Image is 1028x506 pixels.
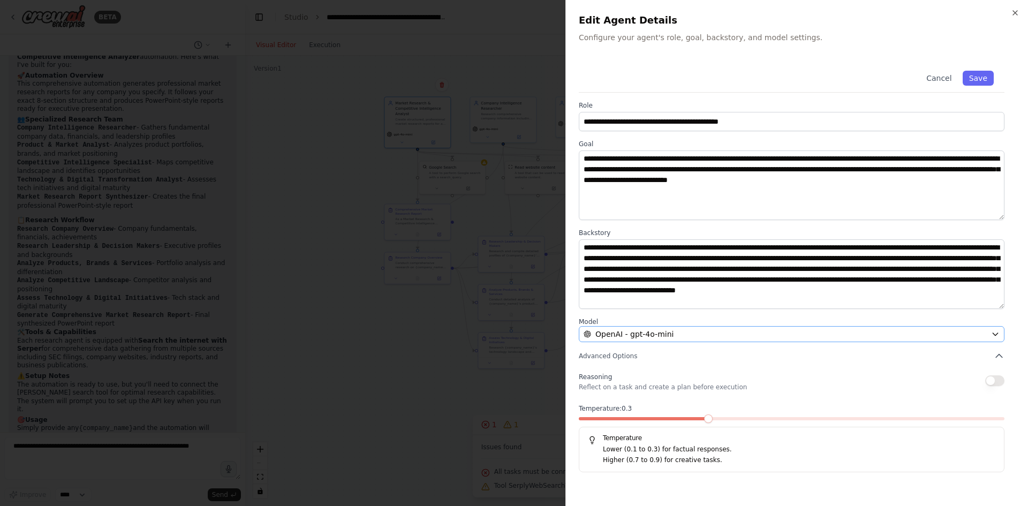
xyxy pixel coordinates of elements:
p: Reflect on a task and create a plan before execution [579,383,747,391]
span: Temperature: 0.3 [579,404,632,413]
span: OpenAI - gpt-4o-mini [595,329,674,339]
label: Model [579,318,1004,326]
button: Save [963,71,994,86]
button: OpenAI - gpt-4o-mini [579,326,1004,342]
p: Lower (0.1 to 0.3) for factual responses. [603,444,995,455]
button: Advanced Options [579,351,1004,361]
label: Role [579,101,1004,110]
h2: Edit Agent Details [579,13,1015,28]
p: Configure your agent's role, goal, backstory, and model settings. [579,32,1015,43]
span: Advanced Options [579,352,637,360]
button: Cancel [920,71,958,86]
h5: Temperature [588,434,995,442]
span: Reasoning [579,373,612,381]
label: Backstory [579,229,1004,237]
label: Goal [579,140,1004,148]
p: Higher (0.7 to 0.9) for creative tasks. [603,455,995,466]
